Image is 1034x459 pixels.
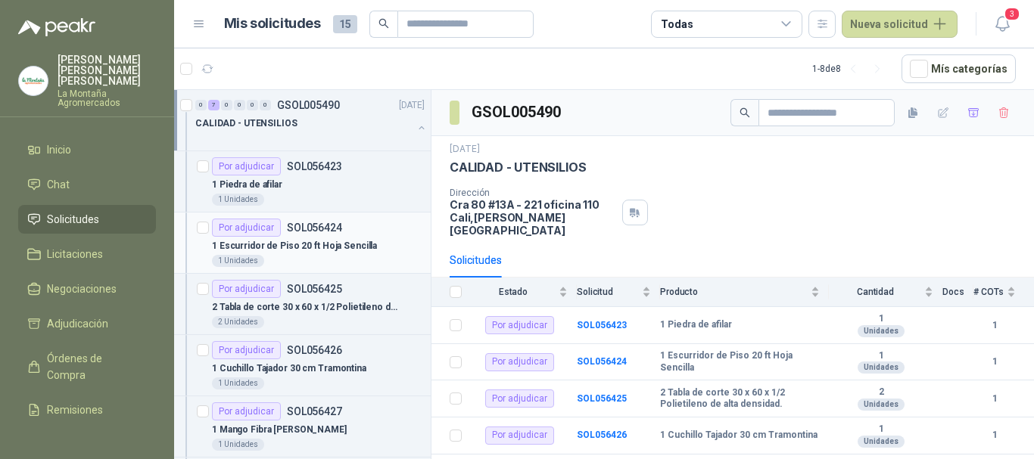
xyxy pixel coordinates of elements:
[212,194,264,206] div: 1 Unidades
[212,300,400,315] p: 2 Tabla de corte 30 x 60 x 1/2 Polietileno de alta densidad.
[174,274,431,335] a: Por adjudicarSOL0564252 Tabla de corte 30 x 60 x 1/2 Polietileno de alta densidad.2 Unidades
[812,57,889,81] div: 1 - 8 de 8
[212,377,264,389] div: 1 Unidades
[471,278,577,307] th: Estado
[858,399,905,411] div: Unidades
[973,355,1016,369] b: 1
[660,287,808,297] span: Producto
[989,11,1016,38] button: 3
[740,107,750,118] span: search
[858,325,905,337] div: Unidades
[18,135,156,164] a: Inicio
[19,67,48,95] img: Company Logo
[973,287,1004,297] span: # COTs
[485,353,554,371] div: Por adjudicar
[18,240,156,268] a: Licitaciones
[195,100,207,110] div: 0
[221,100,232,110] div: 0
[18,344,156,389] a: Órdenes de Compra
[287,345,342,355] p: SOL056426
[577,430,627,440] a: SOL056426
[195,96,428,144] a: 0 7 0 0 0 0 GSOL005490[DATE] CALIDAD - UTENSILIOS
[287,406,342,417] p: SOL056427
[174,212,431,274] a: Por adjudicarSOL0564241 Escurridor de Piso 20 ft Hoja Sencilla1 Unidades
[660,278,829,307] th: Producto
[485,389,554,408] div: Por adjudicar
[47,402,103,418] span: Remisiones
[208,100,220,110] div: 7
[18,309,156,338] a: Adjudicación
[174,335,431,396] a: Por adjudicarSOL0564261 Cuchillo Tajador 30 cm Tramontina1 Unidades
[174,151,431,212] a: Por adjudicarSOL0564231 Piedra de afilar1 Unidades
[450,198,616,237] p: Cra 80 #13A - 221 oficina 110 Cali , [PERSON_NAME][GEOGRAPHIC_DATA]
[577,278,660,307] th: Solicitud
[47,176,70,193] span: Chat
[47,350,142,383] span: Órdenes de Compra
[660,350,820,374] b: 1 Escurridor de Piso 20 ft Hoja Sencilla
[212,219,281,237] div: Por adjudicar
[450,252,502,268] div: Solicitudes
[277,100,340,110] p: GSOL005490
[829,350,933,362] b: 1
[485,426,554,445] div: Por adjudicar
[18,274,156,303] a: Negociaciones
[472,101,563,124] h3: GSOL005490
[195,116,297,131] p: CALIDAD - UTENSILIOS
[660,387,820,411] b: 2 Tabla de corte 30 x 60 x 1/2 Polietileno de alta densidad.
[212,316,264,328] div: 2 Unidades
[212,402,281,420] div: Por adjudicar
[660,430,818,442] b: 1 Cuchillo Tajador 30 cm Tramontina
[399,98,425,113] p: [DATE]
[212,280,281,298] div: Por adjudicar
[212,439,264,451] div: 1 Unidades
[829,386,933,399] b: 2
[577,287,639,297] span: Solicitud
[47,281,117,297] span: Negociaciones
[577,356,627,367] a: SOL056424
[902,54,1016,83] button: Mís categorías
[18,395,156,424] a: Remisiones
[858,361,905,374] div: Unidades
[450,142,480,157] p: [DATE]
[829,278,942,307] th: Cantidad
[378,18,389,29] span: search
[577,320,627,330] a: SOL056423
[212,178,282,192] p: 1 Piedra de afilar
[1004,7,1020,21] span: 3
[47,211,99,228] span: Solicitudes
[47,141,71,158] span: Inicio
[18,205,156,234] a: Solicitudes
[942,278,973,307] th: Docs
[829,287,921,297] span: Cantidad
[661,16,693,33] div: Todas
[973,318,1016,333] b: 1
[858,436,905,448] div: Unidades
[471,287,556,297] span: Estado
[450,160,586,175] p: CALIDAD - UTENSILIOS
[212,255,264,267] div: 1 Unidades
[287,161,342,172] p: SOL056423
[47,315,108,332] span: Adjudicación
[58,89,156,107] p: La Montaña Agromercados
[973,278,1034,307] th: # COTs
[829,423,933,436] b: 1
[973,392,1016,406] b: 1
[212,239,377,253] p: 1 Escurridor de Piso 20 ft Hoja Sencilla
[973,428,1016,442] b: 1
[174,396,431,457] a: Por adjudicarSOL0564271 Mango Fibra [PERSON_NAME]1 Unidades
[577,393,627,404] a: SOL056425
[58,54,156,86] p: [PERSON_NAME] [PERSON_NAME] [PERSON_NAME]
[287,222,342,233] p: SOL056424
[224,13,321,35] h1: Mis solicitudes
[212,423,347,437] p: 1 Mango Fibra [PERSON_NAME]
[18,18,95,36] img: Logo peakr
[212,361,366,376] p: 1 Cuchillo Tajador 30 cm Tramontina
[287,284,342,294] p: SOL056425
[485,316,554,334] div: Por adjudicar
[47,246,103,262] span: Licitaciones
[212,341,281,359] div: Por adjudicar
